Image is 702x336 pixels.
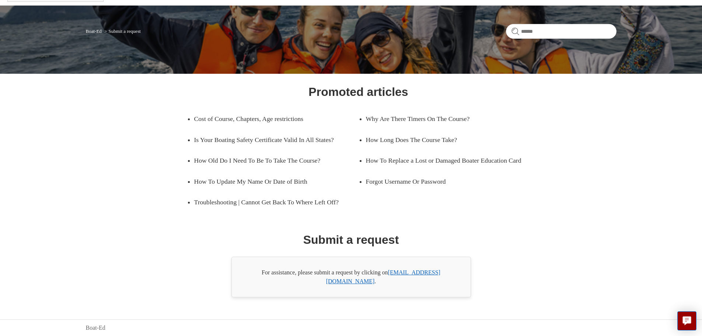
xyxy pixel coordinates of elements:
[231,257,471,297] div: For assistance, please submit a request by clicking on .
[194,171,347,192] a: How To Update My Name Or Date of Birth
[303,231,399,249] h1: Submit a request
[366,129,519,150] a: How Long Does The Course Take?
[86,28,103,34] li: Boat-Ed
[308,83,408,101] h1: Promoted articles
[86,28,102,34] a: Boat-Ed
[194,192,359,212] a: Troubleshooting | Cannot Get Back To Where Left Off?
[366,171,519,192] a: Forgot Username Or Password
[506,24,617,39] input: Search
[194,150,347,171] a: How Old Do I Need To Be To Take The Course?
[677,311,696,330] button: Live chat
[366,150,530,171] a: How To Replace a Lost or Damaged Boater Education Card
[103,28,141,34] li: Submit a request
[194,129,359,150] a: Is Your Boating Safety Certificate Valid In All States?
[194,108,347,129] a: Cost of Course, Chapters, Age restrictions
[366,108,519,129] a: Why Are There Timers On The Course?
[326,269,440,284] a: [EMAIL_ADDRESS][DOMAIN_NAME]
[86,323,105,332] a: Boat-Ed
